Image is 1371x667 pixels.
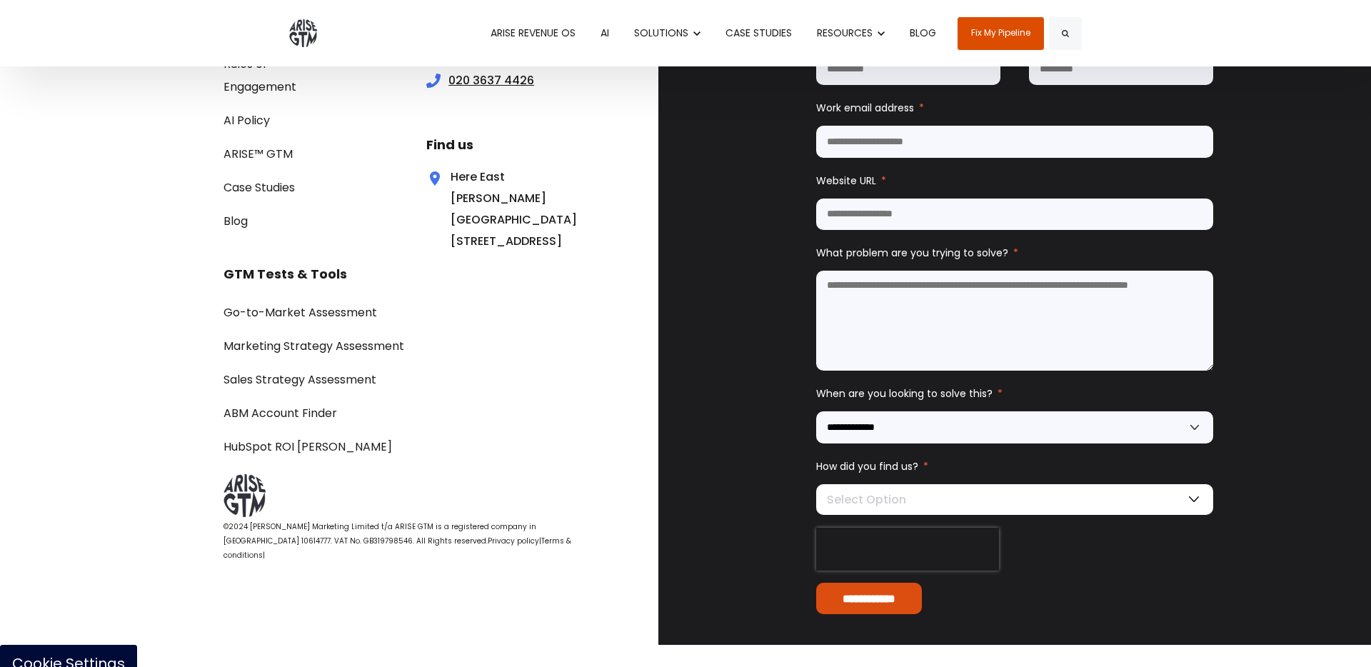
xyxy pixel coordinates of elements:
[224,438,392,455] a: HubSpot ROI [PERSON_NAME]
[816,484,1213,515] div: Select Option
[816,528,999,571] iframe: reCAPTCHA
[1049,17,1082,50] button: Search
[224,304,377,321] a: Go-to-Market Assessment
[224,179,295,196] a: Case Studies
[224,521,536,546] span: ©2024 [PERSON_NAME] Marketing Limited t/a ARISE GTM is a registered company in [GEOGRAPHIC_DATA] ...
[224,112,270,129] a: AI Policy
[224,474,266,517] img: ARISE GTM logo grey
[634,26,688,40] span: SOLUTIONS
[816,459,918,473] span: How did you find us?
[539,536,541,546] span: |
[816,101,914,115] span: Work email address
[224,146,293,162] a: ARISE™ GTM
[426,134,591,156] h3: Find us
[816,386,993,401] span: When are you looking to solve this?
[224,338,404,354] a: Marketing Strategy Assessment
[958,17,1044,50] a: Fix My Pipeline
[224,264,591,285] h3: GTM Tests & Tools
[224,213,248,229] a: Blog
[289,19,317,47] img: ARISE GTM logo grey
[224,19,341,232] div: Navigation Menu
[224,536,571,561] a: Terms & conditions
[816,174,876,188] span: Website URL
[224,405,337,421] a: ABM Account Finder
[224,301,591,458] div: Navigation Menu
[224,520,591,563] div: |
[816,246,1008,260] span: What problem are you trying to solve?
[224,56,296,95] a: Rules of Engagement
[817,26,873,40] span: RESOURCES
[448,72,534,89] a: 020 3637 4426
[224,371,376,388] a: Sales Strategy Assessment
[488,536,539,546] a: Privacy policy
[426,166,542,252] div: Here East [PERSON_NAME] [GEOGRAPHIC_DATA][STREET_ADDRESS]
